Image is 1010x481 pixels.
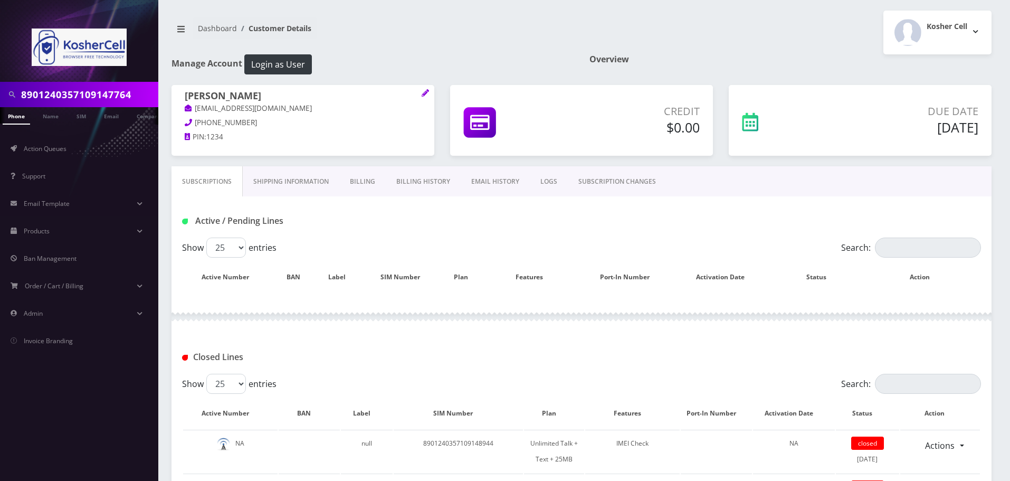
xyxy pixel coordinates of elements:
span: Email Template [24,199,70,208]
th: SIM Number [366,262,445,293]
h5: [DATE] [826,119,978,135]
th: Activation Date: activate to sort column ascending [753,398,835,429]
a: Dashboard [198,23,237,33]
label: Show entries [182,238,277,258]
span: Invoice Branding [24,336,73,345]
th: Features: activate to sort column ascending [585,398,680,429]
a: Email [99,107,124,124]
a: Subscriptions [171,166,243,197]
a: Billing [339,166,386,197]
span: NA [789,439,798,448]
span: Support [22,172,45,181]
th: Activation Date [679,262,773,293]
h1: Closed Lines [182,352,438,362]
h1: Active / Pending Lines [182,216,438,226]
h5: $0.00 [568,119,700,135]
th: Label: activate to sort column ascending [341,398,393,429]
input: Search: [875,374,981,394]
a: SIM [71,107,91,124]
h1: [PERSON_NAME] [185,90,421,103]
label: Show entries [182,374,277,394]
h2: Kosher Cell [927,22,967,31]
th: Plan: activate to sort column ascending [524,398,584,429]
a: SUBSCRIPTION CHANGES [568,166,666,197]
th: Features [488,262,582,293]
h1: Manage Account [171,54,574,74]
td: 8901240357109148944 [394,430,523,473]
a: PIN: [185,132,206,143]
select: Showentries [206,374,246,394]
a: Name [37,107,64,124]
th: Active Number: activate to sort column descending [183,398,278,429]
button: Kosher Cell [883,11,992,54]
th: Status: activate to sort column ascending [836,398,899,429]
th: Active Number [183,262,278,293]
nav: breadcrumb [171,17,574,48]
a: Actions [918,436,961,456]
span: [PHONE_NUMBER] [195,118,257,127]
img: Active / Pending Lines [182,219,188,224]
td: [DATE] [836,430,899,473]
p: Credit [568,103,700,119]
input: Search in Company [21,84,156,105]
img: default.png [217,438,230,451]
th: BAN [279,262,319,293]
label: Search: [841,238,981,258]
li: Customer Details [237,23,311,34]
h1: Overview [589,54,992,64]
img: KosherCell [32,29,127,66]
th: Action : activate to sort column ascending [900,398,980,429]
label: Search: [841,374,981,394]
th: Port-In Number [583,262,678,293]
a: Login as User [242,58,312,69]
a: EMAIL HISTORY [461,166,530,197]
th: SIM Number: activate to sort column ascending [394,398,523,429]
a: Billing History [386,166,461,197]
td: null [341,430,393,473]
select: Showentries [206,238,246,258]
th: Status [774,262,869,293]
a: [EMAIL_ADDRESS][DOMAIN_NAME] [185,103,312,114]
a: LOGS [530,166,568,197]
td: NA [183,430,278,473]
a: Shipping Information [243,166,339,197]
span: closed [851,437,884,450]
th: BAN: activate to sort column ascending [279,398,340,429]
th: Port-In Number: activate to sort column ascending [681,398,752,429]
span: Action Queues [24,144,66,153]
span: Order / Cart / Billing [25,281,83,290]
span: Admin [24,309,43,318]
th: Plan [446,262,487,293]
th: Label [320,262,365,293]
span: 1234 [206,132,223,142]
span: Ban Management [24,254,77,263]
td: Unlimited Talk + Text + 25MB [524,430,584,473]
a: Phone [3,107,30,125]
a: Company [131,107,167,124]
span: Products [24,227,50,235]
p: Due Date [826,103,978,119]
div: IMEI Check [585,436,680,451]
img: Closed Lines [182,355,188,361]
th: Action [870,262,980,293]
button: Login as User [244,54,312,74]
input: Search: [875,238,981,258]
